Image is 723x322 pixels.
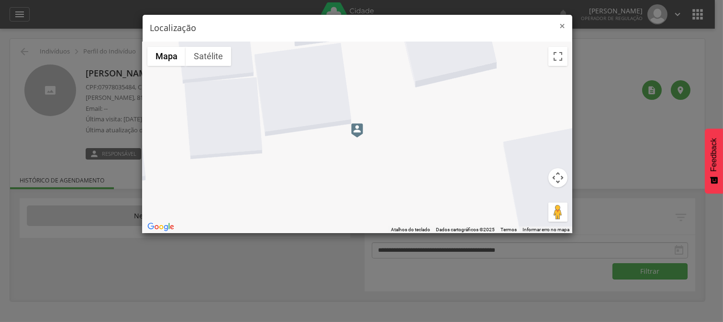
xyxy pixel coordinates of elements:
[145,221,177,233] img: Google
[436,227,495,232] span: Dados cartográficos ©2025
[150,22,565,34] h4: Localização
[548,47,567,66] button: Ativar a visualização em tela cheia
[559,19,565,32] span: ×
[501,227,517,232] a: Termos (abre em uma nova guia)
[186,47,231,66] button: Mostrar imagens de satélite
[548,203,567,222] button: Arraste o Pegman até o mapa para abrir o Street View
[391,226,430,233] button: Atalhos do teclado
[523,227,569,232] a: Informar erro no mapa
[145,221,177,233] a: Abrir esta área no Google Maps (abre uma nova janela)
[548,168,567,187] button: Controles da câmera no mapa
[559,21,565,31] button: Close
[147,47,186,66] button: Mostrar mapa de ruas
[705,129,723,193] button: Feedback - Mostrar pesquisa
[710,138,718,172] span: Feedback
